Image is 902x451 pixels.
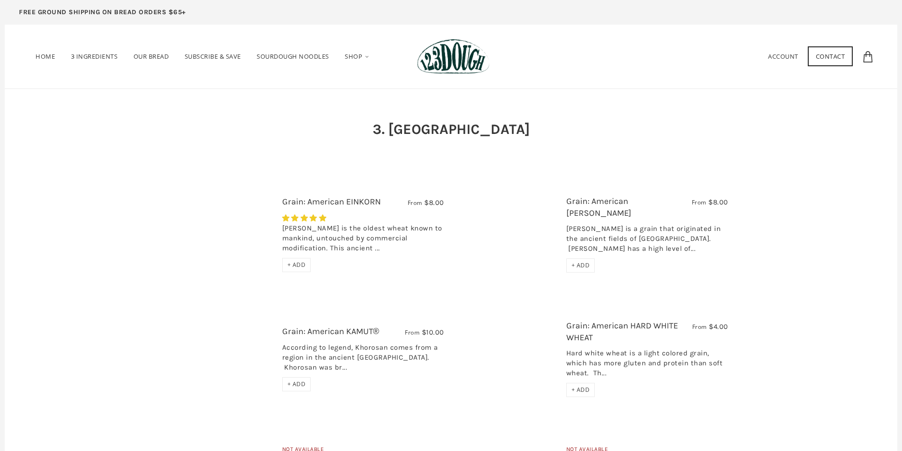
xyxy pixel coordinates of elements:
[417,39,490,74] img: 123Dough Bakery
[250,39,336,74] a: SOURDOUGH NOODLES
[282,343,444,377] div: According to legend, Khorosan comes from a region in the ancient [GEOGRAPHIC_DATA]. Khorosan was ...
[345,52,362,61] span: Shop
[424,198,444,207] span: $8.00
[174,184,275,284] a: Grain: American EINKORN
[709,322,728,331] span: $4.00
[768,52,798,61] a: Account
[28,39,377,74] nav: Primary
[566,348,728,383] div: Hard white wheat is a light colored grain, which has more gluten and protein than soft wheat. Th...
[282,223,444,258] div: [PERSON_NAME] is the oldest wheat known to mankind, untouched by commercial modification. This an...
[126,39,176,74] a: Our Bread
[572,386,590,394] span: + ADD
[338,39,377,74] a: Shop
[287,380,306,388] span: + ADD
[134,52,169,61] span: Our Bread
[282,326,379,336] a: Grain: American KAMUT®
[282,196,381,207] a: Grain: American EINKORN
[572,261,590,269] span: + ADD
[458,308,559,409] a: Grain: American HARD WHITE WHEAT
[405,328,420,336] span: From
[287,261,306,269] span: + ADD
[566,320,678,343] a: Grain: American HARD WHITE WHEAT
[566,224,728,258] div: [PERSON_NAME] is a grain that originated in the ancient fields of [GEOGRAPHIC_DATA]. [PERSON_NAME...
[64,39,125,74] a: 3 Ingredients
[282,258,311,272] div: + ADD
[808,46,853,66] a: Contact
[692,198,706,206] span: From
[373,119,530,139] h2: 3. [GEOGRAPHIC_DATA]
[566,196,631,218] a: Grain: American [PERSON_NAME]
[257,52,329,61] span: SOURDOUGH NOODLES
[566,258,595,273] div: + ADD
[708,198,728,206] span: $8.00
[28,39,62,74] a: Home
[408,199,422,207] span: From
[692,323,707,331] span: From
[185,52,241,61] span: Subscribe & Save
[174,308,275,409] a: Grain: American KAMUT®
[36,52,55,61] span: Home
[19,7,186,18] p: FREE GROUND SHIPPING ON BREAD ORDERS $65+
[5,5,200,25] a: FREE GROUND SHIPPING ON BREAD ORDERS $65+
[422,328,444,336] span: $10.00
[178,39,248,74] a: Subscribe & Save
[71,52,118,61] span: 3 Ingredients
[282,214,329,222] span: 5.00 stars
[282,377,311,391] div: + ADD
[566,383,595,397] div: + ADD
[458,184,559,284] a: Grain: American EMMER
